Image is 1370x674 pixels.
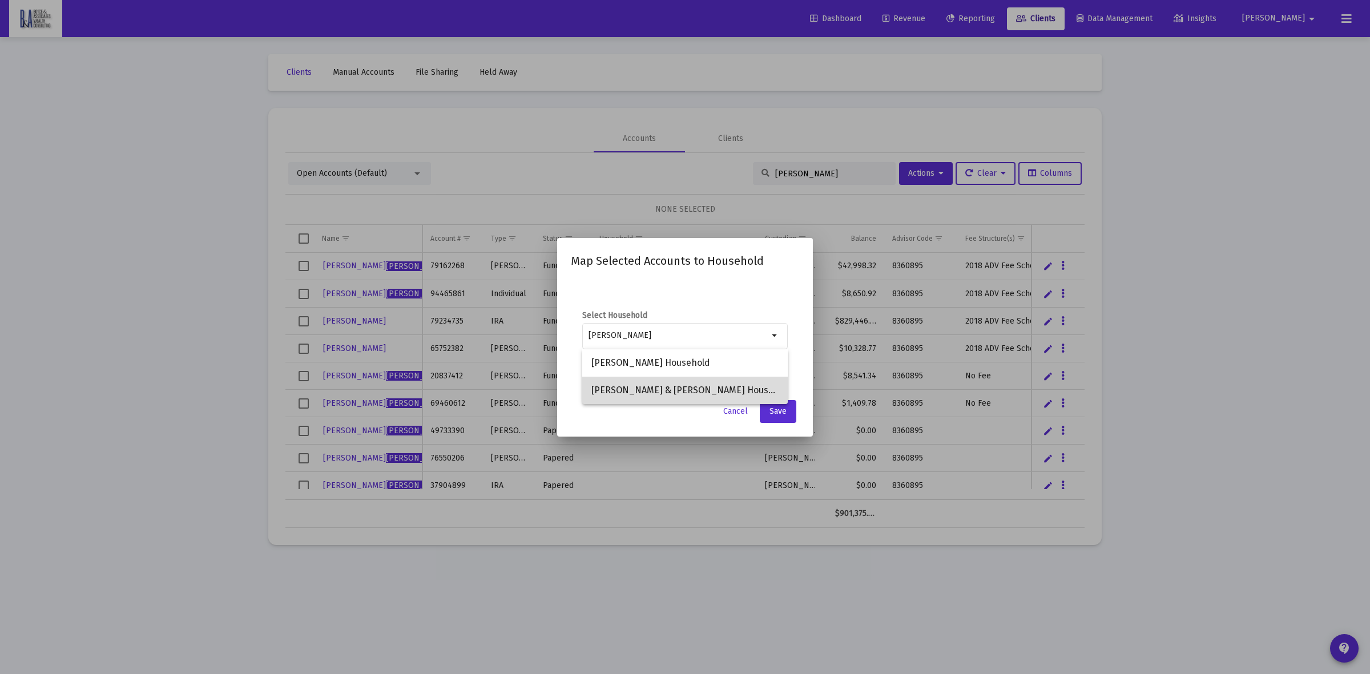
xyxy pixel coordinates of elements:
[589,331,768,340] input: Search or select a household
[769,406,787,416] span: Save
[768,329,782,342] mat-icon: arrow_drop_down
[723,406,748,416] span: Cancel
[582,310,788,321] label: Select Household
[714,400,757,423] button: Cancel
[571,252,799,270] h2: Map Selected Accounts to Household
[591,377,779,404] span: [PERSON_NAME] & [PERSON_NAME] Household
[760,400,796,423] button: Save
[591,349,779,377] span: [PERSON_NAME] Household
